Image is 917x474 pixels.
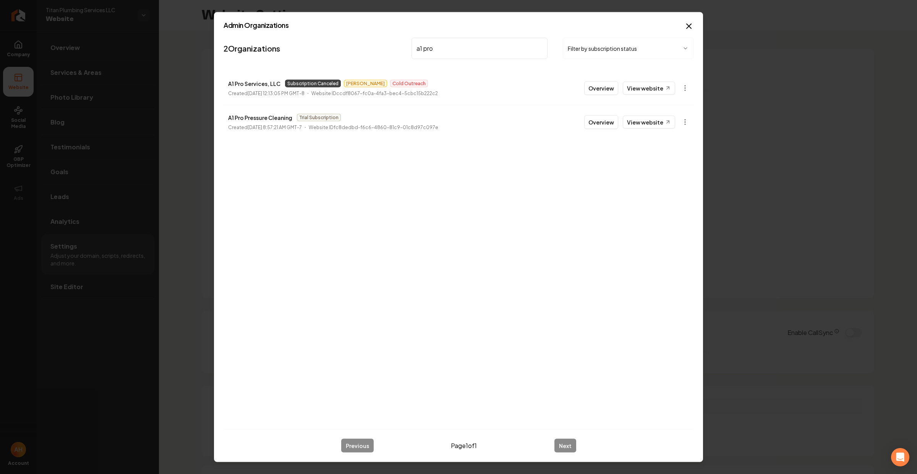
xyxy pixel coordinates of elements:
[412,37,548,59] input: Search by name or ID
[311,89,438,97] p: Website ID ccdf8067-fc0a-4fa3-bec4-5cbc15b222c2
[228,89,305,97] p: Created
[390,79,428,87] span: Cold Outreach
[451,441,477,450] span: Page 1 of 1
[224,21,693,28] h2: Admin Organizations
[584,115,618,129] button: Overview
[623,81,675,94] a: View website
[248,90,305,96] time: [DATE] 12:13:05 PM GMT-8
[248,124,302,130] time: [DATE] 8:57:21 AM GMT-7
[228,79,280,88] p: A1 Pro Services, LLC
[285,79,341,87] span: Subscription Canceled
[228,123,302,131] p: Created
[623,115,675,128] a: View website
[309,123,438,131] p: Website ID fc8dedbd-f6c6-4860-81c9-01c8d97c097e
[344,79,387,87] span: [PERSON_NAME]
[297,113,341,121] span: Trial Subscription
[584,81,618,95] button: Overview
[228,113,292,122] p: A1 Pro Pressure Cleaning
[224,43,280,53] a: 2Organizations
